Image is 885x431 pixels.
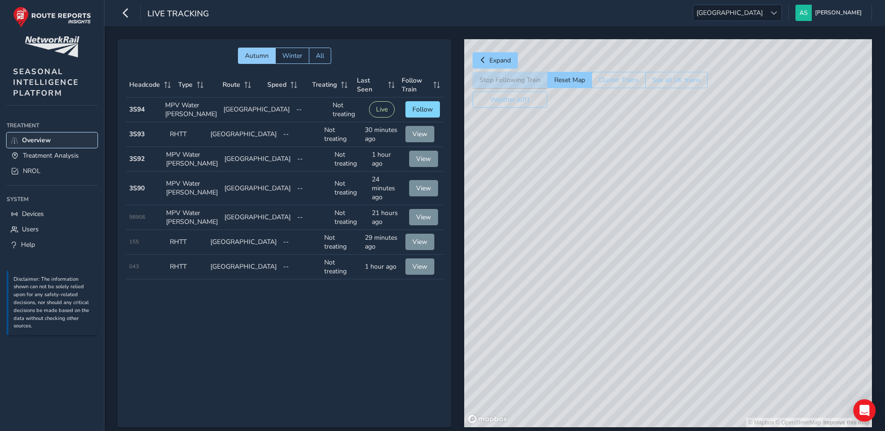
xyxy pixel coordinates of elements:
[473,91,547,108] button: Weather (off)
[167,230,207,255] td: RHTT
[331,205,369,230] td: Not treating
[331,147,369,172] td: Not treating
[163,205,221,230] td: MPV Water [PERSON_NAME]
[167,122,207,147] td: RHTT
[163,172,221,205] td: MPV Water [PERSON_NAME]
[7,237,98,252] a: Help
[13,7,91,28] img: rr logo
[316,51,324,60] span: All
[645,72,708,88] button: See all UK trains
[416,213,431,222] span: View
[275,48,309,64] button: Winter
[221,172,294,205] td: [GEOGRAPHIC_DATA]
[412,105,433,114] span: Follow
[362,255,402,279] td: 1 hour ago
[405,234,434,250] button: View
[412,237,427,246] span: View
[369,147,406,172] td: 1 hour ago
[412,130,427,139] span: View
[147,8,209,21] span: Live Tracking
[416,154,431,163] span: View
[23,167,41,175] span: NROL
[294,205,331,230] td: --
[129,214,146,221] span: 98906
[7,163,98,179] a: NROL
[22,136,51,145] span: Overview
[409,180,438,196] button: View
[245,51,269,60] span: Autumn
[331,172,369,205] td: Not treating
[369,101,395,118] button: Live
[163,147,221,172] td: MPV Water [PERSON_NAME]
[129,105,145,114] strong: 3S94
[207,122,280,147] td: [GEOGRAPHIC_DATA]
[357,76,384,94] span: Last Seen
[402,76,430,94] span: Follow Train
[321,230,362,255] td: Not treating
[409,151,438,167] button: View
[162,97,220,122] td: MPV Water [PERSON_NAME]
[853,399,876,422] div: Open Intercom Messenger
[14,276,93,331] p: Disclaimer: The information shown can not be solely relied upon for any safety-related decisions,...
[22,209,44,218] span: Devices
[267,80,286,89] span: Speed
[7,206,98,222] a: Devices
[282,51,302,60] span: Winter
[129,263,139,270] span: 043
[321,122,362,147] td: Not treating
[815,5,862,21] span: [PERSON_NAME]
[21,240,35,249] span: Help
[23,151,79,160] span: Treatment Analysis
[405,258,434,275] button: View
[369,172,406,205] td: 24 minutes ago
[321,255,362,279] td: Not treating
[795,5,865,21] button: [PERSON_NAME]
[129,154,145,163] strong: 3S92
[294,172,331,205] td: --
[416,184,431,193] span: View
[369,205,406,230] td: 21 hours ago
[238,48,275,64] button: Autumn
[7,132,98,148] a: Overview
[293,97,329,122] td: --
[178,80,193,89] span: Type
[25,36,79,57] img: customer logo
[7,222,98,237] a: Users
[693,5,766,21] span: [GEOGRAPHIC_DATA]
[412,262,427,271] span: View
[7,192,98,206] div: System
[280,230,321,255] td: --
[280,255,321,279] td: --
[489,56,511,65] span: Expand
[129,184,145,193] strong: 3S90
[7,118,98,132] div: Treatment
[473,52,518,69] button: Expand
[167,255,207,279] td: RHTT
[280,122,321,147] td: --
[220,97,293,122] td: [GEOGRAPHIC_DATA]
[207,230,280,255] td: [GEOGRAPHIC_DATA]
[309,48,331,64] button: All
[13,66,79,98] span: SEASONAL INTELLIGENCE PLATFORM
[221,205,294,230] td: [GEOGRAPHIC_DATA]
[221,147,294,172] td: [GEOGRAPHIC_DATA]
[7,148,98,163] a: Treatment Analysis
[22,225,39,234] span: Users
[362,230,402,255] td: 29 minutes ago
[405,101,440,118] button: Follow
[329,97,366,122] td: Not treating
[294,147,331,172] td: --
[129,238,139,245] span: 155
[362,122,402,147] td: 30 minutes ago
[223,80,240,89] span: Route
[129,80,160,89] span: Headcode
[312,80,337,89] span: Treating
[409,209,438,225] button: View
[592,72,645,88] button: Cluster Trains
[129,130,145,139] strong: 3S93
[795,5,812,21] img: diamond-layout
[547,72,592,88] button: Reset Map
[405,126,434,142] button: View
[207,255,280,279] td: [GEOGRAPHIC_DATA]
